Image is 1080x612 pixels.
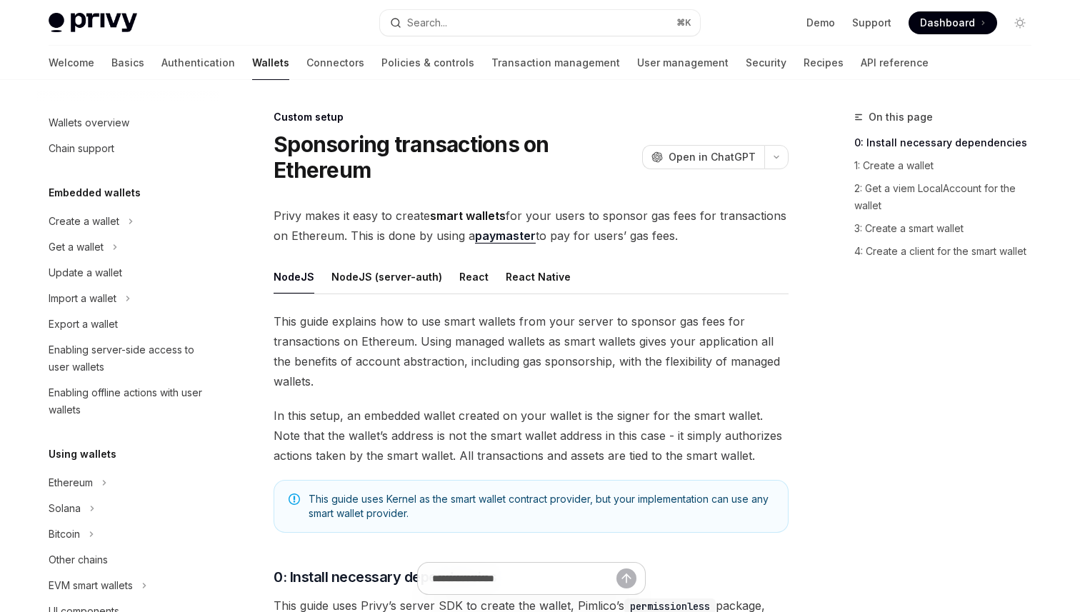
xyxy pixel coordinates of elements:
[161,46,235,80] a: Authentication
[49,384,211,418] div: Enabling offline actions with user wallets
[37,110,220,136] a: Wallets overview
[37,380,220,423] a: Enabling offline actions with user wallets
[804,46,844,80] a: Recipes
[49,551,108,568] div: Other chains
[909,11,997,34] a: Dashboard
[430,209,506,223] strong: smart wallets
[676,17,691,29] span: ⌘ K
[49,239,104,256] div: Get a wallet
[381,46,474,80] a: Policies & controls
[37,573,220,598] button: EVM smart wallets
[49,316,118,333] div: Export a wallet
[669,150,756,164] span: Open in ChatGPT
[274,206,789,246] span: Privy makes it easy to create for your users to sponsor gas fees for transactions on Ethereum. Th...
[49,46,94,80] a: Welcome
[432,563,616,594] input: Ask a question...
[642,145,764,169] button: Open in ChatGPT
[380,10,700,36] button: Search...⌘K
[852,16,891,30] a: Support
[869,109,933,126] span: On this page
[1009,11,1031,34] button: Toggle dark mode
[49,290,116,307] div: Import a wallet
[49,114,129,131] div: Wallets overview
[274,406,789,466] span: In this setup, an embedded wallet created on your wallet is the signer for the smart wallet. Note...
[475,229,536,244] a: paymaster
[637,46,729,80] a: User management
[37,496,220,521] button: Solana
[49,474,93,491] div: Ethereum
[49,264,122,281] div: Update a wallet
[49,140,114,157] div: Chain support
[49,184,141,201] h5: Embedded wallets
[49,13,137,33] img: light logo
[861,46,929,80] a: API reference
[111,46,144,80] a: Basics
[37,234,220,260] button: Get a wallet
[37,286,220,311] button: Import a wallet
[49,341,211,376] div: Enabling server-side access to user wallets
[37,521,220,547] button: Bitcoin
[854,240,1043,263] a: 4: Create a client for the smart wallet
[49,577,133,594] div: EVM smart wallets
[274,110,789,124] div: Custom setup
[920,16,975,30] span: Dashboard
[252,46,289,80] a: Wallets
[616,568,636,588] button: Send message
[49,526,80,543] div: Bitcoin
[274,311,789,391] span: This guide explains how to use smart wallets from your server to sponsor gas fees for transaction...
[309,492,774,521] span: This guide uses Kernel as the smart wallet contract provider, but your implementation can use any...
[331,260,442,294] button: NodeJS (server-auth)
[37,337,220,380] a: Enabling server-side access to user wallets
[854,131,1043,154] a: 0: Install necessary dependencies
[806,16,835,30] a: Demo
[37,547,220,573] a: Other chains
[49,213,119,230] div: Create a wallet
[37,136,220,161] a: Chain support
[506,260,571,294] button: React Native
[49,500,81,517] div: Solana
[37,209,220,234] button: Create a wallet
[274,131,636,183] h1: Sponsoring transactions on Ethereum
[459,260,489,294] button: React
[274,260,314,294] button: NodeJS
[854,177,1043,217] a: 2: Get a viem LocalAccount for the wallet
[37,311,220,337] a: Export a wallet
[37,470,220,496] button: Ethereum
[854,154,1043,177] a: 1: Create a wallet
[407,14,447,31] div: Search...
[306,46,364,80] a: Connectors
[854,217,1043,240] a: 3: Create a smart wallet
[37,260,220,286] a: Update a wallet
[289,493,300,505] svg: Note
[491,46,620,80] a: Transaction management
[49,446,116,463] h5: Using wallets
[746,46,786,80] a: Security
